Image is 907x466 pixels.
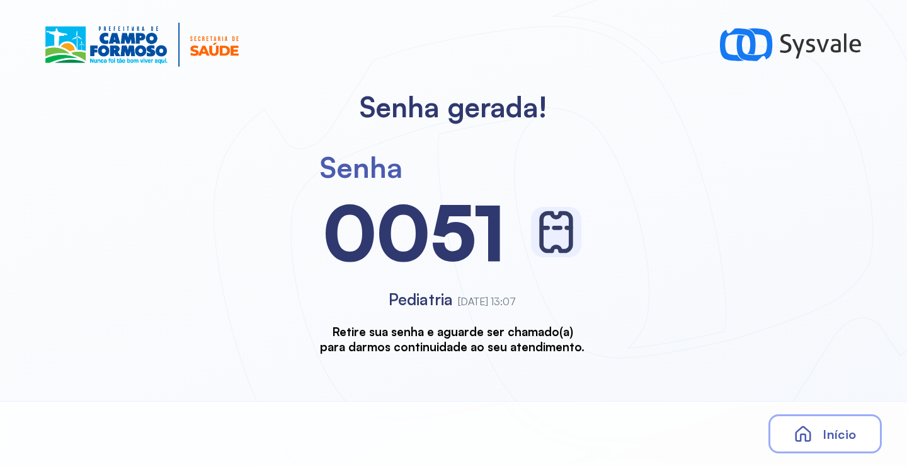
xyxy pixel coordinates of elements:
[823,426,856,442] span: Início
[320,324,585,354] h3: Retire sua senha e aguarde ser chamado(a) para darmos continuidade ao seu atendimento.
[458,295,516,308] span: [DATE] 13:07
[323,185,506,279] div: 0051
[320,149,402,185] div: Senha
[45,23,239,67] img: Logotipo do estabelecimento
[360,90,547,124] h2: Senha gerada!
[389,289,453,309] span: Pediatria
[720,23,862,67] img: logo-sysvale.svg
